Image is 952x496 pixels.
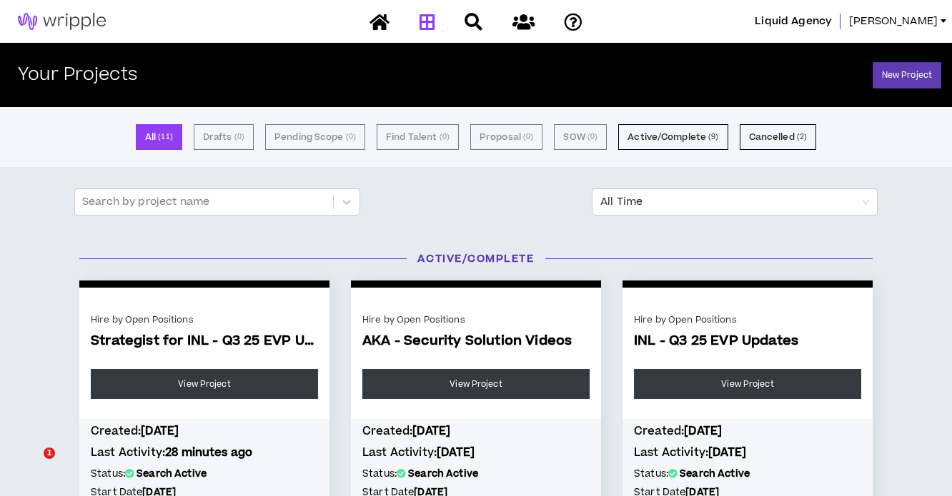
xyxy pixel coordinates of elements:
button: Drafts (0) [194,124,254,150]
b: 28 minutes ago [165,445,252,460]
h4: Created: [362,423,590,439]
iframe: Intercom live chat [14,447,49,482]
small: ( 0 ) [346,131,356,143]
b: [DATE] [708,445,746,460]
span: All Time [600,189,869,215]
h4: Last Activity: [634,445,861,460]
span: [PERSON_NAME] [849,14,938,29]
small: ( 11 ) [158,131,173,143]
span: INL - Q3 25 EVP Updates [634,333,861,350]
button: Cancelled (2) [740,124,817,150]
small: ( 9 ) [708,131,718,143]
b: Search Active [137,467,207,481]
b: [DATE] [437,445,475,460]
div: Hire by Open Positions [91,313,318,326]
a: View Project [634,369,861,399]
button: SOW (0) [554,124,607,150]
b: Search Active [408,467,478,481]
h5: Status: [634,466,861,482]
small: ( 0 ) [234,131,244,143]
b: [DATE] [141,423,179,439]
small: ( 0 ) [440,131,450,143]
h5: Status: [362,466,590,482]
h4: Last Activity: [362,445,590,460]
span: Liquid Agency [755,14,831,29]
small: ( 0 ) [523,131,533,143]
span: Strategist for INL - Q3 25 EVP Updates [91,333,318,350]
h3: Active/Complete [69,251,883,266]
h4: Created: [91,423,318,439]
button: Proposal (0) [470,124,542,150]
h4: Last Activity: [91,445,318,460]
div: Hire by Open Positions [362,313,590,326]
button: All (11) [136,124,182,150]
b: [DATE] [412,423,450,439]
div: Hire by Open Positions [634,313,861,326]
h5: Status: [91,466,318,482]
b: Search Active [680,467,750,481]
span: 1 [44,447,55,459]
button: Pending Scope (0) [265,124,365,150]
button: Active/Complete (9) [618,124,728,150]
a: View Project [362,369,590,399]
small: ( 0 ) [587,131,598,143]
a: New Project [873,62,941,88]
h4: Created: [634,423,861,439]
h2: Your Projects [18,65,137,86]
small: ( 2 ) [797,131,807,143]
b: [DATE] [684,423,722,439]
button: Find Talent (0) [377,124,459,150]
span: AKA - Security Solution Videos [362,333,590,350]
a: View Project [91,369,318,399]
